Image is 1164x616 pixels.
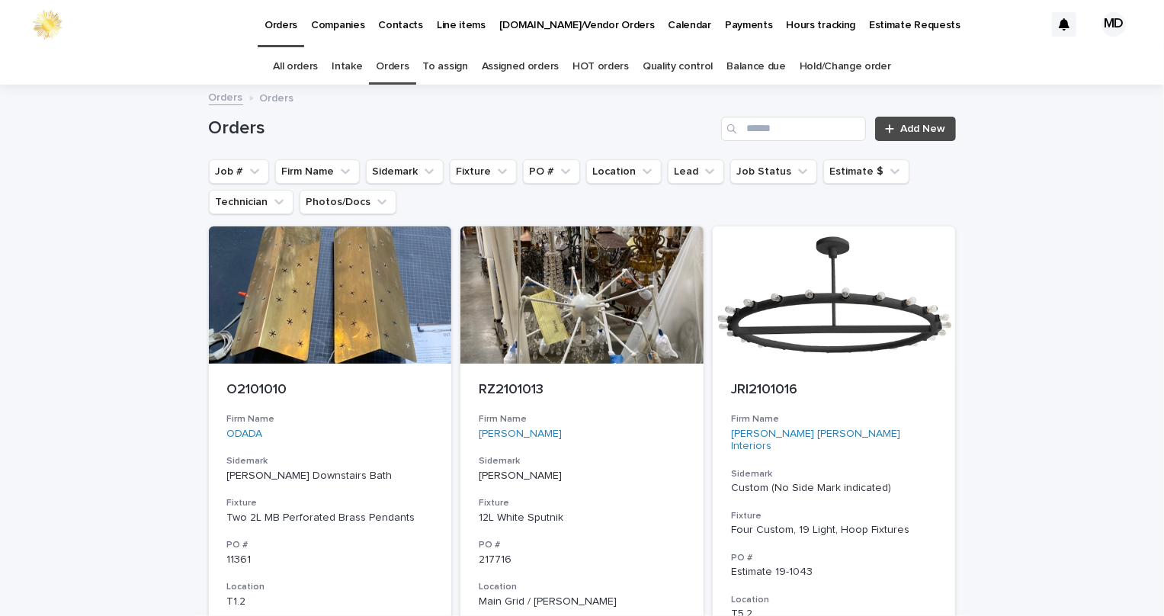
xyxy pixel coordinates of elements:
[479,497,685,509] h3: Fixture
[731,566,938,579] p: Estimate 19-1043
[479,595,685,608] p: Main Grid / [PERSON_NAME]
[731,524,938,537] div: Four Custom, 19 Light, Hoop Fixtures
[227,539,434,551] h3: PO #
[227,470,434,483] p: [PERSON_NAME] Downstairs Bath
[721,117,866,141] input: Search
[227,382,434,399] p: O2101010
[731,468,938,480] h3: Sidemark
[209,88,243,105] a: Orders
[227,512,434,525] div: Two 2L MB Perforated Brass Pendants
[731,594,938,606] h3: Location
[479,428,562,441] a: [PERSON_NAME]
[800,49,891,85] a: Hold/Change order
[227,553,434,566] p: 11361
[227,595,434,608] p: T1.2
[901,124,946,134] span: Add New
[482,49,559,85] a: Assigned orders
[366,159,444,184] button: Sidemark
[823,159,909,184] button: Estimate $
[227,497,434,509] h3: Fixture
[731,382,938,399] p: JRI2101016
[523,159,580,184] button: PO #
[227,581,434,593] h3: Location
[300,190,396,214] button: Photos/Docs
[479,470,685,483] p: [PERSON_NAME]
[479,455,685,467] h3: Sidemark
[731,413,938,425] h3: Firm Name
[332,49,362,85] a: Intake
[260,88,294,105] p: Orders
[423,49,468,85] a: To assign
[731,428,938,454] a: [PERSON_NAME] [PERSON_NAME] Interiors
[479,382,685,399] p: RZ2101013
[30,9,64,40] img: 0ffKfDbyRa2Iv8hnaAqg
[376,49,409,85] a: Orders
[209,190,293,214] button: Technician
[731,482,938,495] p: Custom (No Side Mark indicated)
[227,428,263,441] a: ODADA
[572,49,629,85] a: HOT orders
[479,553,685,566] p: 217716
[479,512,685,525] div: 12L White Sputnik
[227,413,434,425] h3: Firm Name
[450,159,517,184] button: Fixture
[668,159,724,184] button: Lead
[227,455,434,467] h3: Sidemark
[479,413,685,425] h3: Firm Name
[1101,12,1126,37] div: MD
[275,159,360,184] button: Firm Name
[479,581,685,593] h3: Location
[479,539,685,551] h3: PO #
[643,49,713,85] a: Quality control
[731,552,938,564] h3: PO #
[209,117,716,140] h1: Orders
[273,49,318,85] a: All orders
[209,159,269,184] button: Job #
[726,49,786,85] a: Balance due
[730,159,817,184] button: Job Status
[731,510,938,522] h3: Fixture
[586,159,662,184] button: Location
[875,117,955,141] a: Add New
